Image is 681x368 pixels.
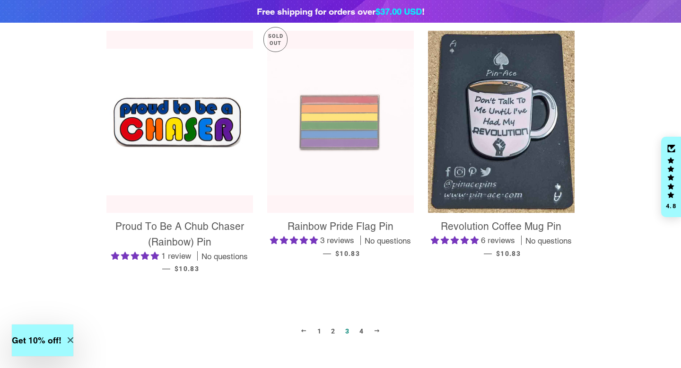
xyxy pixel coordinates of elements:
[264,27,287,52] p: Sold Out
[441,220,561,232] span: Revolution Coffee Mug Pin
[481,236,515,245] span: 6 reviews
[270,236,320,245] span: 5.00 stars
[335,250,360,257] span: $10.83
[267,31,414,213] a: LGBT Gay Pin Pride Flag Enamel Badge Rainbow Lapel LGBTQ Queer Gift For Her/Him - Pin Ace
[484,248,492,258] span: —
[111,251,161,261] span: 5.00 stars
[106,213,253,281] a: Proud To Be A Chub Chaser (Rainbow) Pin 5.00 stars 1 review No questions — $10.83
[288,220,393,232] span: Rainbow Pride Flag Pin
[175,265,199,272] span: $10.83
[201,251,248,263] span: No questions
[428,31,575,213] img: Revolution Coffee Mug Pin - Pin-Ace
[496,250,521,257] span: $10.83
[365,236,411,247] span: No questions
[665,203,677,209] div: 4.8
[320,236,354,245] span: 3 reviews
[431,236,481,245] span: 4.83 stars
[356,324,367,338] a: 4
[267,213,414,265] a: Rainbow Pride Flag Pin 5.00 stars 3 reviews No questions — $10.83
[428,213,575,265] a: Revolution Coffee Mug Pin 4.83 stars 6 reviews No questions — $10.83
[106,31,253,213] a: Proud To Be A Chaser Enamel Pin Badge Rainbow Pride LGBTQ Gift For Her/Him - Pin Ace
[106,49,253,195] img: Proud To Be A Chaser Enamel Pin Badge Rainbow Pride LGBTQ Gift For Her/Him - Pin Ace
[375,6,422,17] span: $37.00 USD
[162,263,170,273] span: —
[323,248,331,258] span: —
[115,220,244,248] span: Proud To Be A Chub Chaser (Rainbow) Pin
[661,137,681,217] div: Click to open Judge.me floating reviews tab
[257,5,425,18] div: Free shipping for orders over !
[314,324,325,338] a: 1
[341,324,353,338] span: 3
[161,251,191,261] span: 1 review
[327,324,339,338] a: 2
[525,236,572,247] span: No questions
[267,49,414,195] img: LGBT Gay Pin Pride Flag Enamel Badge Rainbow Lapel LGBTQ Queer Gift For Her/Him - Pin Ace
